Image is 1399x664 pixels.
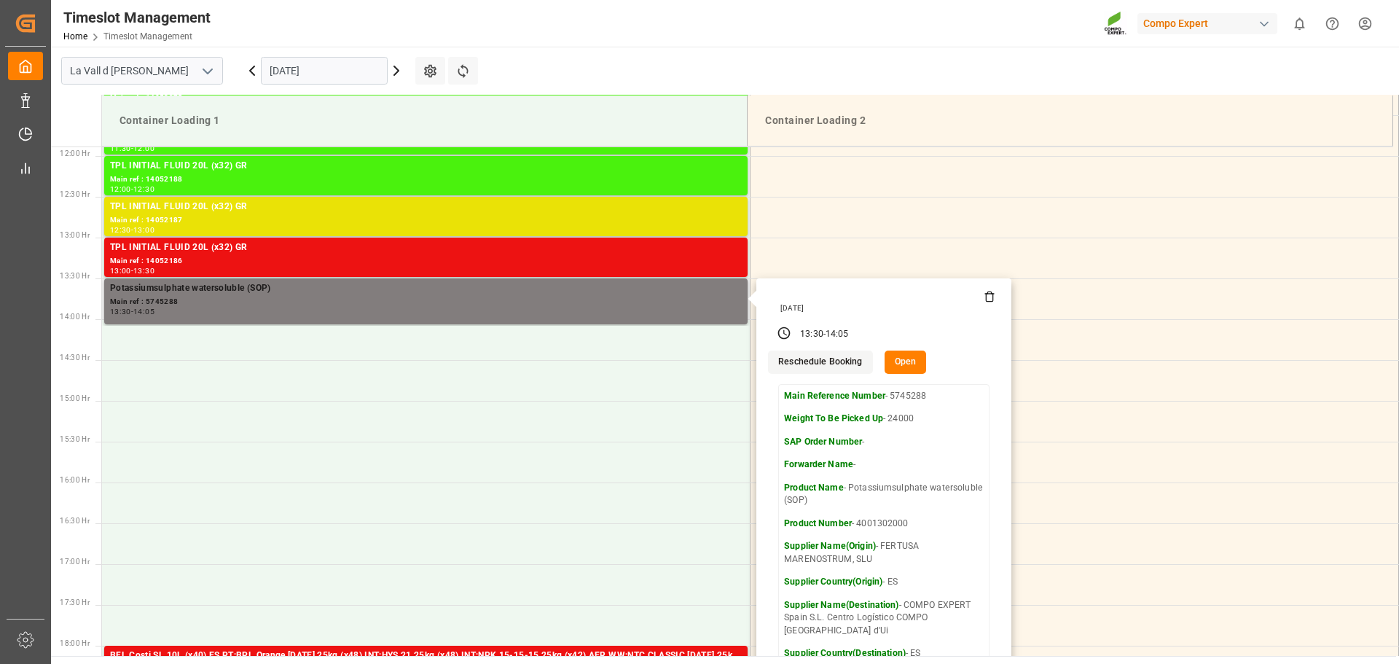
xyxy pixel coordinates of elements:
span: 17:00 Hr [60,558,90,566]
div: Container Loading 1 [114,107,735,134]
div: TPL INITIAL FLUID 20L (x32) GR [110,200,742,214]
button: Help Center [1316,7,1349,40]
span: 13:00 Hr [60,231,90,239]
div: Main ref : 14052186 [110,255,742,267]
p: - 24000 [784,413,984,426]
p: - 5745288 [784,390,984,403]
div: 12:00 [133,145,154,152]
strong: SAP Order Number [784,437,862,447]
strong: Forwarder Name [784,459,853,469]
span: 16:30 Hr [60,517,90,525]
button: Reschedule Booking [768,351,872,374]
p: - FERTUSA MARENOSTRUM, SLU [784,540,984,566]
span: 18:00 Hr [60,639,90,647]
p: - COMPO EXPERT Spain S.L. Centro Logístico COMPO [GEOGRAPHIC_DATA] d'Ui [784,599,984,638]
p: - [784,458,984,472]
a: Home [63,31,87,42]
span: 15:30 Hr [60,435,90,443]
strong: Supplier Country(Destination) [784,648,906,658]
div: Potassiumsulphate watersoluble (SOP) [110,281,742,296]
p: - ES [784,576,984,589]
div: Main ref : 5745288 [110,296,742,308]
span: 12:30 Hr [60,190,90,198]
span: 17:30 Hr [60,598,90,606]
strong: Product Name [784,483,844,493]
div: - [131,308,133,315]
span: 16:00 Hr [60,476,90,484]
div: TPL INITIAL FLUID 20L (x32) GR [110,241,742,255]
p: - ES [784,647,984,660]
div: 11:30 [110,145,131,152]
div: 13:00 [110,267,131,274]
div: TPL INITIAL FLUID 20L (x32) GR [110,159,742,173]
strong: Supplier Country(Origin) [784,577,882,587]
div: - [131,227,133,233]
p: - Potassiumsulphate watersoluble (SOP) [784,482,984,507]
div: 13:00 [133,227,154,233]
div: [DATE] [775,303,995,313]
div: 12:30 [133,186,154,192]
input: DD.MM.YYYY [261,57,388,85]
strong: Supplier Name(Origin) [784,541,876,551]
span: 13:30 Hr [60,272,90,280]
p: - [784,436,984,449]
div: - [131,145,133,152]
strong: Weight To Be Picked Up [784,413,883,423]
div: - [131,186,133,192]
div: Main ref : 14052188 [110,173,742,186]
div: 12:30 [110,227,131,233]
span: 12:00 Hr [60,149,90,157]
div: 13:30 [110,308,131,315]
strong: Product Number [784,518,852,528]
div: BFL Costi SL 10L (x40) ES,PT;BPL Orange [DATE] 25kg (x48) INT;HYS 21 25kg (x48) INT;NPK 15-15-15 ... [110,649,742,663]
div: 13:30 [800,328,823,341]
div: - [823,328,826,341]
div: Timeslot Management [63,7,211,28]
button: Open [885,351,927,374]
img: Screenshot%202023-09-29%20at%2010.02.21.png_1712312052.png [1104,11,1127,36]
span: 15:00 Hr [60,394,90,402]
button: open menu [196,60,218,82]
div: Container Loading 2 [759,107,1381,134]
input: Type to search/select [61,57,223,85]
div: - [131,267,133,274]
div: Main ref : 14052187 [110,214,742,227]
span: 14:30 Hr [60,354,90,362]
button: Compo Expert [1137,9,1283,37]
p: - 4001302000 [784,517,984,531]
div: 14:05 [826,328,849,341]
button: show 0 new notifications [1283,7,1316,40]
span: 14:00 Hr [60,313,90,321]
strong: Supplier Name(Destination) [784,600,898,610]
div: 14:05 [133,308,154,315]
strong: Main Reference Number [784,391,885,401]
div: 12:00 [110,186,131,192]
div: 13:30 [133,267,154,274]
div: Compo Expert [1137,13,1277,34]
